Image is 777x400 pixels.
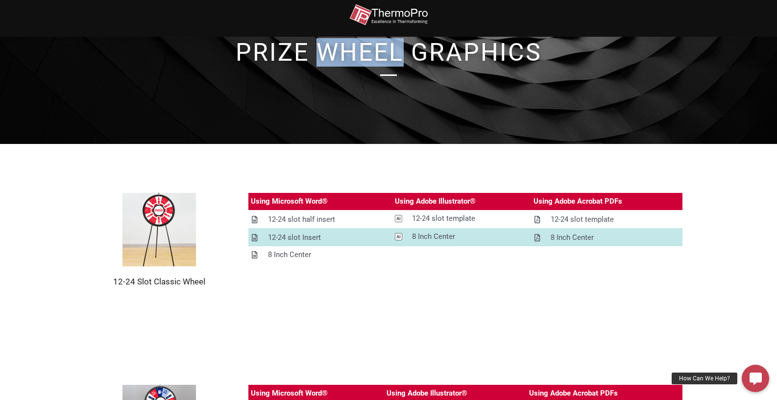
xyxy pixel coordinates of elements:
a: 12-24 slot Insert [248,229,392,246]
a: 12-24 slot template [531,211,682,228]
div: Using Adobe Acrobat PDFs [529,387,618,400]
div: 8 Inch Center [268,249,311,261]
div: How Can We Help? [672,373,737,384]
a: 8 Inch Center [392,228,531,245]
div: Using Microsoft Word® [251,387,328,400]
div: Using Adobe Illustrator® [387,387,467,400]
div: Using Adobe Acrobat PDFs [534,195,622,208]
div: 12-24 slot template [551,213,614,226]
div: Using Adobe Illustrator® [395,195,476,208]
div: 12-24 slot half insert [268,213,335,226]
a: 12-24 slot template [392,210,531,227]
img: thermopro-logo-non-iso [349,4,428,26]
a: 12-24 slot half insert [248,211,392,228]
div: Using Microsoft Word® [251,195,328,208]
a: 8 Inch Center [248,246,392,263]
a: How Can We Help? [742,365,769,392]
div: 8 Inch Center [412,231,455,243]
div: 12-24 slot Insert [268,232,321,244]
a: 8 Inch Center [531,229,682,246]
h2: 12-24 Slot Classic Wheel [95,276,224,287]
h1: prize Wheel Graphics [109,40,668,65]
div: 8 Inch Center [551,232,594,244]
div: 12-24 slot template [412,212,475,225]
